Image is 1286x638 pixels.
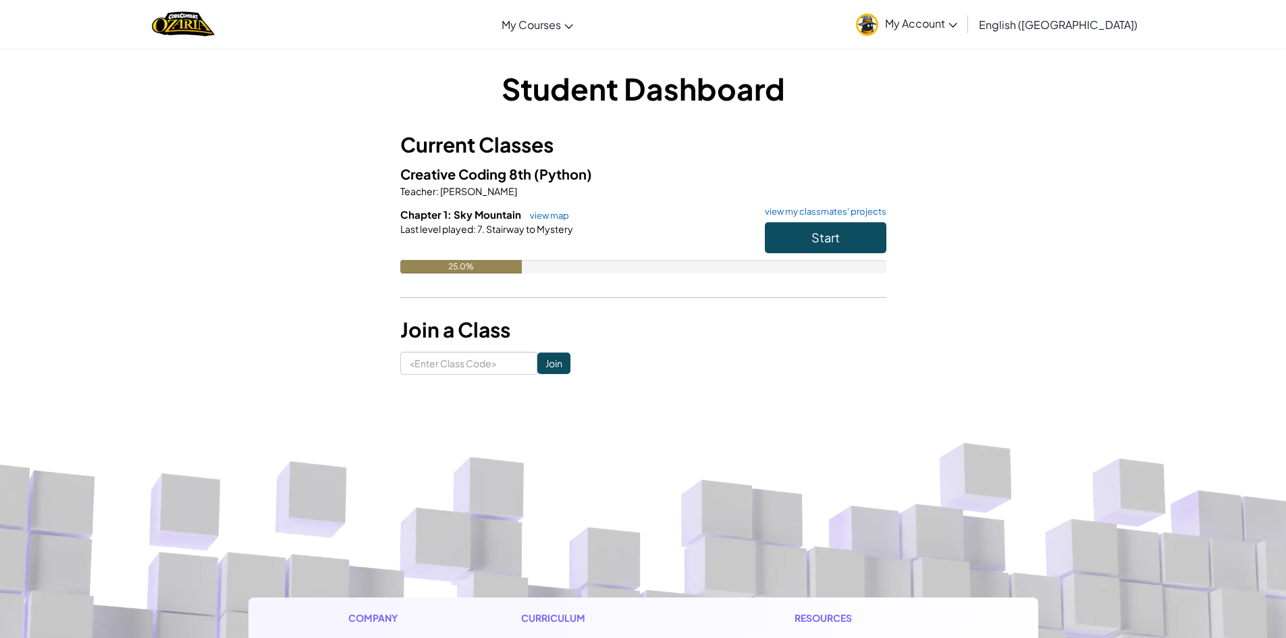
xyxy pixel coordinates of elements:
a: view map [523,210,569,221]
span: Teacher [400,185,436,197]
span: [PERSON_NAME] [439,185,517,197]
a: My Account [849,3,964,45]
input: Join [537,352,570,374]
span: Stairway to Mystery [485,223,573,235]
a: English ([GEOGRAPHIC_DATA]) [972,6,1144,43]
img: avatar [856,14,878,36]
a: My Courses [495,6,580,43]
span: Chapter 1: Sky Mountain [400,208,523,221]
h1: Company [348,611,411,625]
button: Start [765,222,886,253]
span: Start [811,230,840,245]
img: Home [152,10,215,38]
div: 25.0% [400,260,522,273]
span: : [473,223,476,235]
span: My Courses [502,18,561,32]
span: English ([GEOGRAPHIC_DATA]) [979,18,1137,32]
a: Ozaria by CodeCombat logo [152,10,215,38]
span: Creative Coding 8th [400,165,534,182]
h3: Current Classes [400,130,886,160]
input: <Enter Class Code> [400,352,537,375]
h1: Curriculum [521,611,685,625]
span: My Account [885,16,957,30]
span: : [436,185,439,197]
h1: Resources [795,611,938,625]
a: view my classmates' projects [758,207,886,216]
span: Last level played [400,223,473,235]
span: (Python) [534,165,592,182]
h3: Join a Class [400,315,886,345]
h1: Student Dashboard [400,68,886,109]
span: 7. [476,223,485,235]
